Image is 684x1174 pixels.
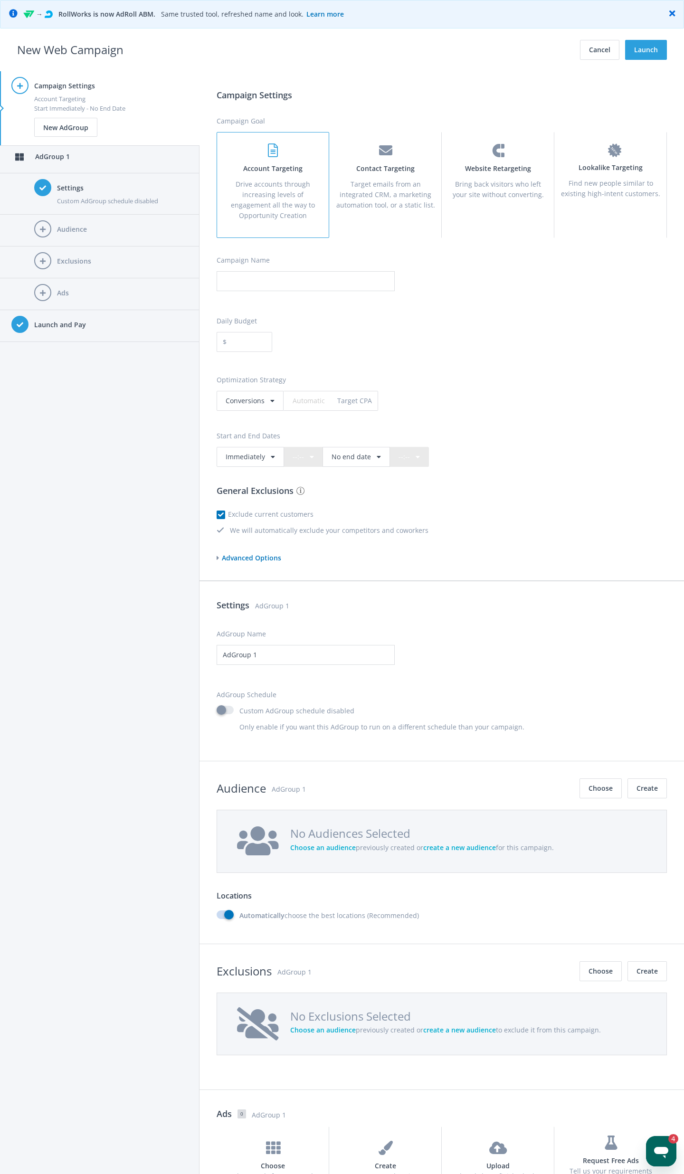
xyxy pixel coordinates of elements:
[217,525,667,536] div: We will automatically exclude your competitors and coworkers
[34,320,188,330] h4: Launch and Pay
[223,163,323,174] p: Account Targeting
[239,911,285,920] b: Automatically
[625,40,667,60] button: Launch
[57,196,188,206] div: Custom AdGroup schedule disabled
[35,151,182,162] p: AdGroup 1
[217,316,257,326] label: Daily Budget
[217,598,249,612] h3: Settings
[34,94,188,104] div: Account Targeting
[423,843,496,852] span: create a new audience
[23,9,155,19] span: → RollWorks is now AdRoll ABM.
[290,824,554,843] h2: No Audiences Selected
[290,1007,601,1025] h2: No Exclusions Selected
[231,509,313,520] label: Exclude current customers
[627,961,667,981] button: Create
[304,9,347,19] a: Learn more
[34,118,97,137] button: New AdGroup
[57,224,188,235] h4: Audience
[448,179,548,200] p: Bring back visitors who left your site without converting.
[57,256,188,266] h4: Exclusions
[580,40,619,60] button: Cancel
[57,288,188,298] h4: Ads
[45,10,53,18] img: AdRoll Logo
[217,332,227,352] span: $
[17,41,123,59] h2: New Web Campaign
[290,1025,601,1035] p: previously created or to exclude it from this campaign.
[217,910,419,921] label: choose the best locations (Recommended)
[560,162,661,173] p: Lookalike Targeting
[335,163,436,174] p: Contact Targeting
[323,447,390,467] button: No end date
[226,396,265,406] div: conversions
[217,88,667,102] h3: Campaign Settings
[338,1161,433,1171] h4: Create
[217,391,284,411] div: conversions
[252,1110,667,1120] span: AdGroup 1
[579,778,622,798] button: Choose
[389,447,429,467] div: --:--
[560,178,661,199] p: Find new people similar to existing high-intent customers.
[290,843,554,853] p: previously created or for this campaign.
[277,967,312,977] p: AdGroup 1
[337,391,378,411] span: Target CPA
[217,779,266,797] h2: Audience
[217,447,284,467] button: Immediately
[217,255,270,265] label: Campaign Name
[451,1161,545,1171] h4: Upload
[423,1025,496,1034] span: create a new audience
[217,375,312,385] div: Optimization Strategy
[223,179,323,221] p: Drive accounts through increasing levels of engagement all the way to Opportunity Creation
[217,484,667,497] h3: General Exclusions
[579,961,622,981] button: Choose
[217,706,354,716] label: Custom AdGroup schedule disabled
[217,431,280,441] label: Start and End Dates
[217,690,276,700] label: AdGroup Schedule
[23,10,34,18] img: RollWorks Logo
[217,890,667,902] h3: Locations
[290,391,337,411] input: Automatic
[290,1025,356,1034] span: Choose an audience
[219,553,281,562] span: Advanced Options
[239,722,667,732] p: Only enable if you want this AdGroup to run on a different schedule than your campaign.
[226,1161,320,1171] h4: Choose
[284,447,323,467] div: --:--
[255,601,667,611] span: AdGroup 1
[563,1155,658,1166] h4: Request Free Ads
[217,116,265,126] label: Campaign Goal
[604,140,625,161] span: New
[448,163,548,174] p: Website Retargeting
[237,1109,246,1119] span: 0
[34,104,188,113] div: Start Immediately - No End Date
[646,1136,676,1166] iframe: Button to launch messaging window, 4 unread messages
[34,81,188,91] h4: Campaign Settings
[272,784,306,795] p: AdGroup 1
[217,962,272,980] h2: Exclusions
[627,778,667,798] button: Create
[217,629,266,639] label: AdGroup Name
[290,843,356,852] span: Choose an audience
[659,1134,678,1144] iframe: Number of unread messages
[217,1107,232,1120] h3: Ads
[161,9,347,19] span: Same trusted tool, refreshed name and look.
[57,183,188,193] h4: Settings
[335,179,436,210] p: Target emails from an integrated CRM, a marketing automation tool, or a static list.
